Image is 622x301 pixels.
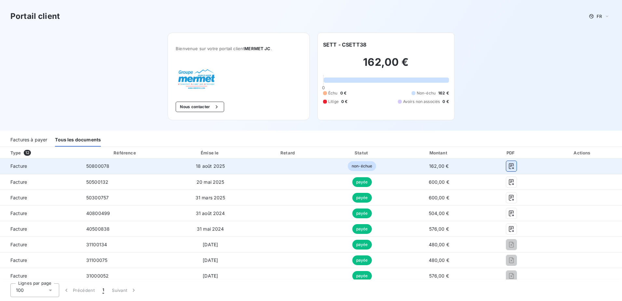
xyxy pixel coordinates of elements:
span: FR [597,14,602,19]
span: Facture [5,257,76,264]
div: Référence [114,150,136,155]
span: 100 [16,287,24,294]
span: Litige [328,99,339,105]
span: 12 [24,150,31,156]
img: Company logo [176,67,217,91]
span: 31 août 2024 [196,210,225,216]
span: 504,00 € [429,210,449,216]
span: 31 mai 2024 [197,226,224,232]
div: Actions [545,150,621,156]
button: 1 [99,283,108,297]
button: Nous contacter [176,102,224,112]
span: 40800499 [86,210,110,216]
span: 40500838 [86,226,110,232]
span: 31 mars 2025 [196,195,225,200]
span: 50800078 [86,163,109,169]
div: Tous les documents [55,133,101,147]
span: 31100075 [86,257,107,263]
span: 50300757 [86,195,109,200]
span: 600,00 € [429,195,449,200]
span: Facture [5,163,76,169]
span: MERMET JC [244,46,270,51]
button: Suivant [108,283,141,297]
h6: SETT - CSETT38 [323,41,366,49]
div: Émise le [171,150,250,156]
div: PDF [481,150,542,156]
span: 162,00 € [429,163,449,169]
span: 20 mai 2025 [196,179,224,185]
span: [DATE] [203,257,218,263]
span: 50500132 [86,179,108,185]
span: 1 [102,287,104,294]
span: payée [352,177,372,187]
span: 0 € [341,99,347,105]
span: Non-échu [417,90,436,96]
div: Statut [327,150,397,156]
span: 162 € [438,90,449,96]
span: 600,00 € [429,179,449,185]
span: Facture [5,210,76,217]
span: 480,00 € [429,257,449,263]
span: 18 août 2025 [196,163,225,169]
span: payée [352,255,372,265]
span: Bienvenue sur votre portail client . [176,46,302,51]
div: Type [7,150,80,156]
span: Avoirs non associés [403,99,440,105]
span: 576,00 € [429,273,449,279]
span: 480,00 € [429,242,449,247]
span: Facture [5,179,76,185]
span: payée [352,271,372,281]
button: Précédent [59,283,99,297]
span: payée [352,224,372,234]
span: 0 € [340,90,346,96]
span: 31000052 [86,273,109,279]
h3: Portail client [10,10,60,22]
span: Facture [5,194,76,201]
div: Retard [252,150,324,156]
span: 0 € [442,99,449,105]
span: Facture [5,273,76,279]
div: Montant [400,150,478,156]
span: [DATE] [203,242,218,247]
h2: 162,00 € [323,56,449,75]
span: 576,00 € [429,226,449,232]
span: 31100134 [86,242,107,247]
span: Facture [5,226,76,232]
span: non-échue [348,161,376,171]
span: payée [352,193,372,203]
span: Échu [328,90,338,96]
div: Factures à payer [10,133,47,147]
span: payée [352,240,372,250]
span: [DATE] [203,273,218,279]
span: payée [352,208,372,218]
span: Facture [5,241,76,248]
span: 0 [322,85,325,90]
